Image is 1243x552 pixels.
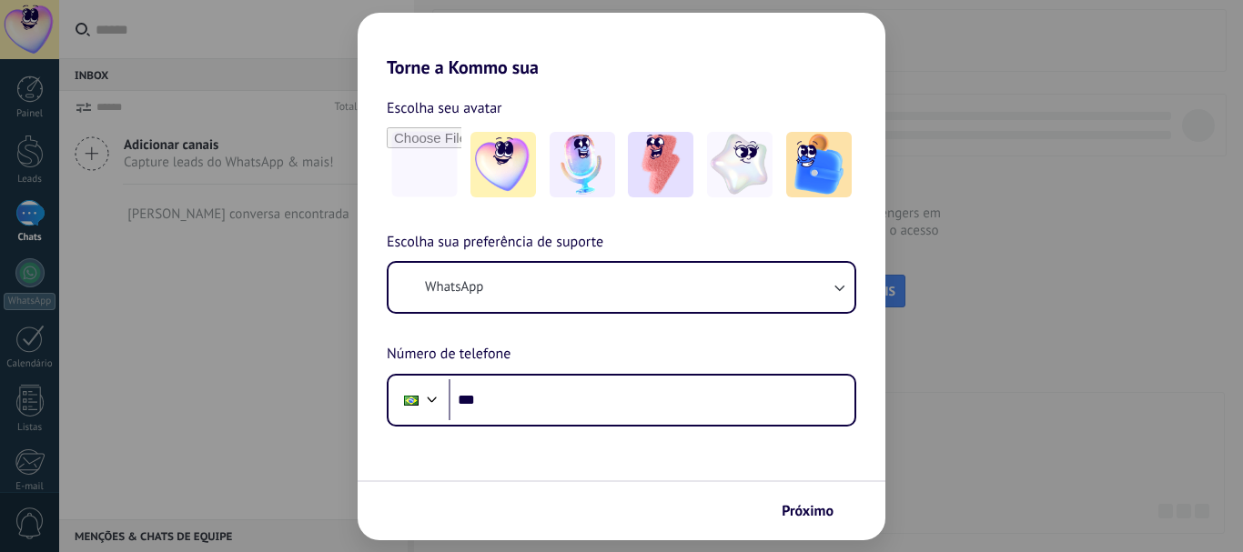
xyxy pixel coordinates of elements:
span: Número de telefone [387,343,510,366]
button: WhatsApp [389,263,854,312]
img: -3.jpeg [628,132,693,197]
img: -1.jpeg [470,132,536,197]
button: Próximo [773,496,858,527]
span: Escolha sua preferência de suporte [387,231,603,255]
img: -2.jpeg [550,132,615,197]
h2: Torne a Kommo sua [358,13,885,78]
span: Escolha seu avatar [387,96,502,120]
span: WhatsApp [425,278,483,296]
img: -4.jpeg [707,132,773,197]
img: -5.jpeg [786,132,852,197]
span: Próximo [782,505,834,517]
div: Brazil: + 55 [394,381,429,419]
